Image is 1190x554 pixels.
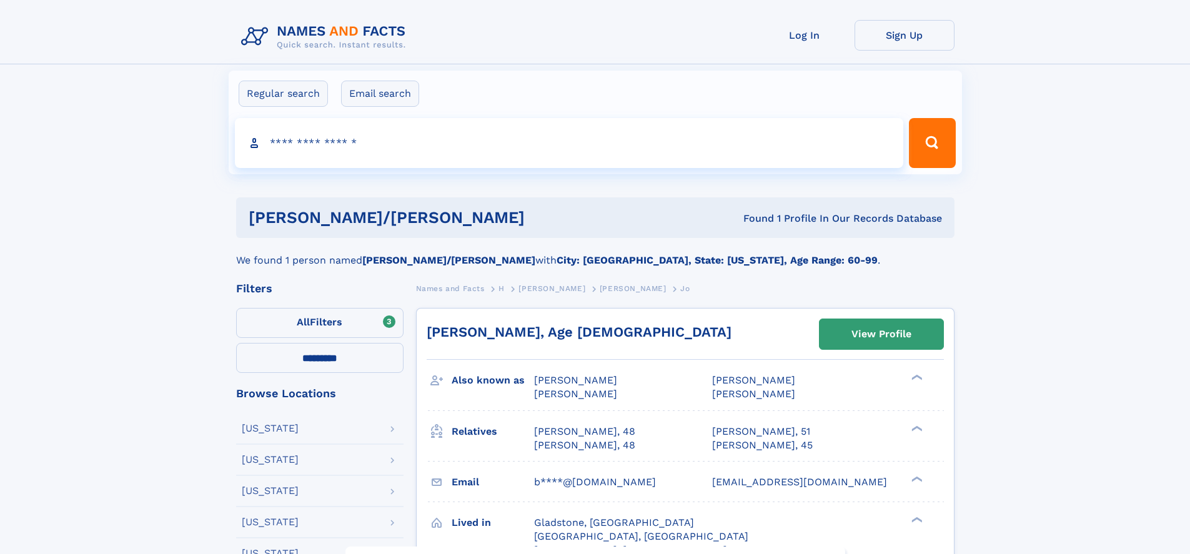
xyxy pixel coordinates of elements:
[634,212,942,225] div: Found 1 Profile In Our Records Database
[712,476,887,488] span: [EMAIL_ADDRESS][DOMAIN_NAME]
[236,20,416,54] img: Logo Names and Facts
[242,517,299,527] div: [US_STATE]
[534,530,748,542] span: [GEOGRAPHIC_DATA], [GEOGRAPHIC_DATA]
[242,423,299,433] div: [US_STATE]
[855,20,954,51] a: Sign Up
[534,388,617,400] span: [PERSON_NAME]
[534,425,635,438] a: [PERSON_NAME], 48
[712,425,810,438] a: [PERSON_NAME], 51
[712,388,795,400] span: [PERSON_NAME]
[909,118,955,168] button: Search Button
[534,517,694,528] span: Gladstone, [GEOGRAPHIC_DATA]
[534,438,635,452] a: [PERSON_NAME], 48
[236,388,404,399] div: Browse Locations
[235,118,904,168] input: search input
[236,283,404,294] div: Filters
[242,486,299,496] div: [US_STATE]
[236,308,404,338] label: Filters
[908,515,923,523] div: ❯
[908,373,923,382] div: ❯
[239,81,328,107] label: Regular search
[452,512,534,533] h3: Lived in
[518,280,585,296] a: [PERSON_NAME]
[242,455,299,465] div: [US_STATE]
[452,472,534,493] h3: Email
[236,238,954,268] div: We found 1 person named with .
[427,324,731,340] a: [PERSON_NAME], Age [DEMOGRAPHIC_DATA]
[851,320,911,349] div: View Profile
[600,284,667,293] span: [PERSON_NAME]
[908,475,923,483] div: ❯
[341,81,419,107] label: Email search
[600,280,667,296] a: [PERSON_NAME]
[498,280,505,296] a: H
[249,210,634,225] h1: [PERSON_NAME]/[PERSON_NAME]
[362,254,535,266] b: [PERSON_NAME]/[PERSON_NAME]
[452,421,534,442] h3: Relatives
[534,374,617,386] span: [PERSON_NAME]
[498,284,505,293] span: H
[755,20,855,51] a: Log In
[416,280,485,296] a: Names and Facts
[680,284,690,293] span: Jo
[518,284,585,293] span: [PERSON_NAME]
[712,374,795,386] span: [PERSON_NAME]
[452,370,534,391] h3: Also known as
[820,319,943,349] a: View Profile
[557,254,878,266] b: City: [GEOGRAPHIC_DATA], State: [US_STATE], Age Range: 60-99
[297,316,310,328] span: All
[712,438,813,452] a: [PERSON_NAME], 45
[908,424,923,432] div: ❯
